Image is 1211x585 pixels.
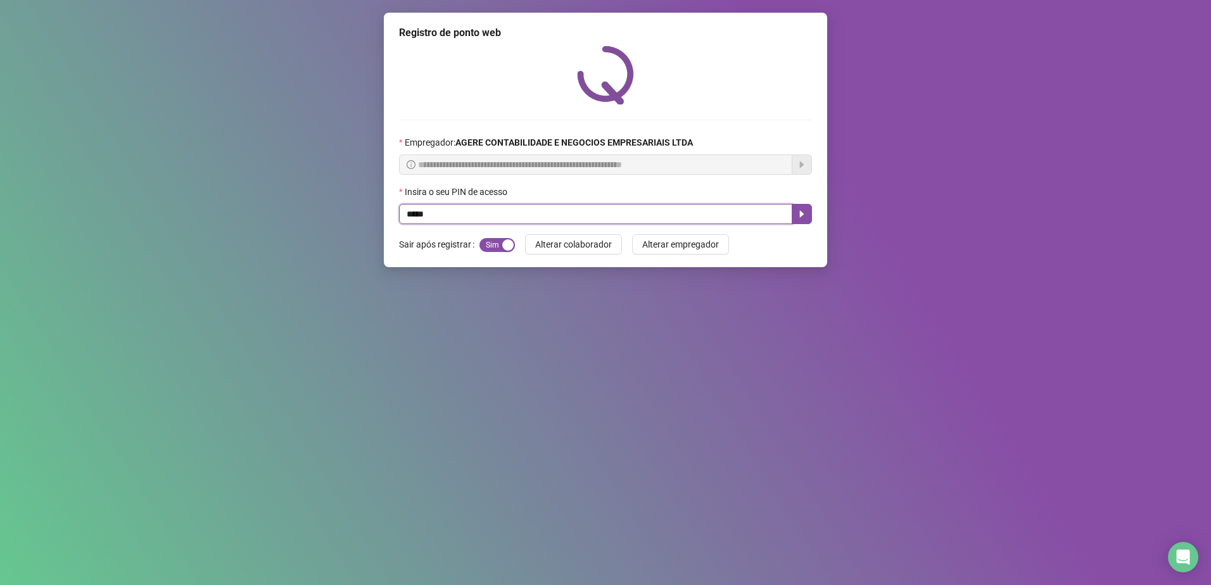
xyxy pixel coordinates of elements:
strong: AGERE CONTABILIDADE E NEGOCIOS EMPRESARIAIS LTDA [455,137,693,148]
button: Alterar colaborador [525,234,622,255]
span: caret-right [797,209,807,219]
div: Registro de ponto web [399,25,812,41]
div: Open Intercom Messenger [1168,542,1198,572]
label: Insira o seu PIN de acesso [399,185,516,199]
span: info-circle [407,160,415,169]
span: Alterar colaborador [535,237,612,251]
button: Alterar empregador [632,234,729,255]
img: QRPoint [577,46,634,104]
span: Empregador : [405,135,693,149]
span: Alterar empregador [642,237,719,251]
label: Sair após registrar [399,234,479,255]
